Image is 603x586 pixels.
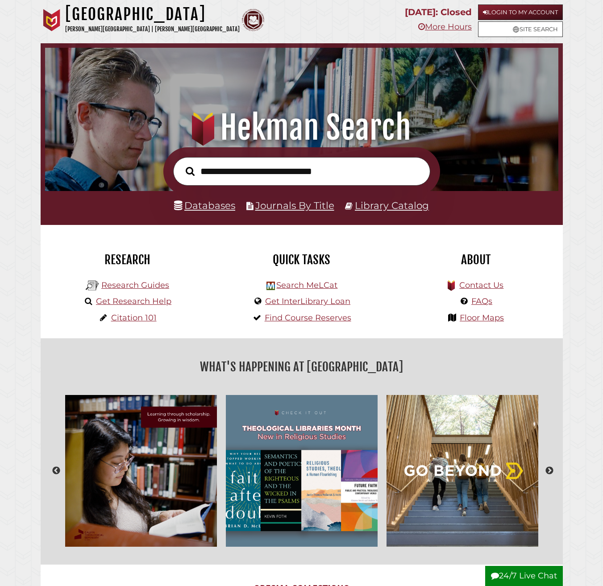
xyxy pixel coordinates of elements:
[255,199,334,211] a: Journals By Title
[405,4,472,20] p: [DATE]: Closed
[478,21,563,37] a: Site Search
[41,9,63,31] img: Calvin University
[265,313,351,323] a: Find Course Reserves
[101,280,169,290] a: Research Guides
[181,164,199,178] button: Search
[54,108,549,147] h1: Hekman Search
[545,466,554,475] button: Next
[174,199,235,211] a: Databases
[61,391,221,551] img: Learning through scholarship, growing in wisdom.
[186,166,195,176] i: Search
[265,296,350,306] a: Get InterLibrary Loan
[478,4,563,20] a: Login to My Account
[111,313,157,323] a: Citation 101
[221,252,382,267] h2: Quick Tasks
[382,391,543,551] img: Go Beyond
[395,252,556,267] h2: About
[65,24,240,34] p: [PERSON_NAME][GEOGRAPHIC_DATA] | [PERSON_NAME][GEOGRAPHIC_DATA]
[52,466,61,475] button: Previous
[355,199,429,211] a: Library Catalog
[418,22,472,32] a: More Hours
[459,280,503,290] a: Contact Us
[471,296,492,306] a: FAQs
[460,313,504,323] a: Floor Maps
[221,391,382,551] img: Selection of new titles in theology book covers to celebrate Theological Libraries Month
[96,296,171,306] a: Get Research Help
[47,252,208,267] h2: Research
[276,280,337,290] a: Search MeLCat
[65,4,240,24] h1: [GEOGRAPHIC_DATA]
[47,357,556,377] h2: What's Happening at [GEOGRAPHIC_DATA]
[242,9,264,31] img: Calvin Theological Seminary
[86,279,99,292] img: Hekman Library Logo
[266,282,275,290] img: Hekman Library Logo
